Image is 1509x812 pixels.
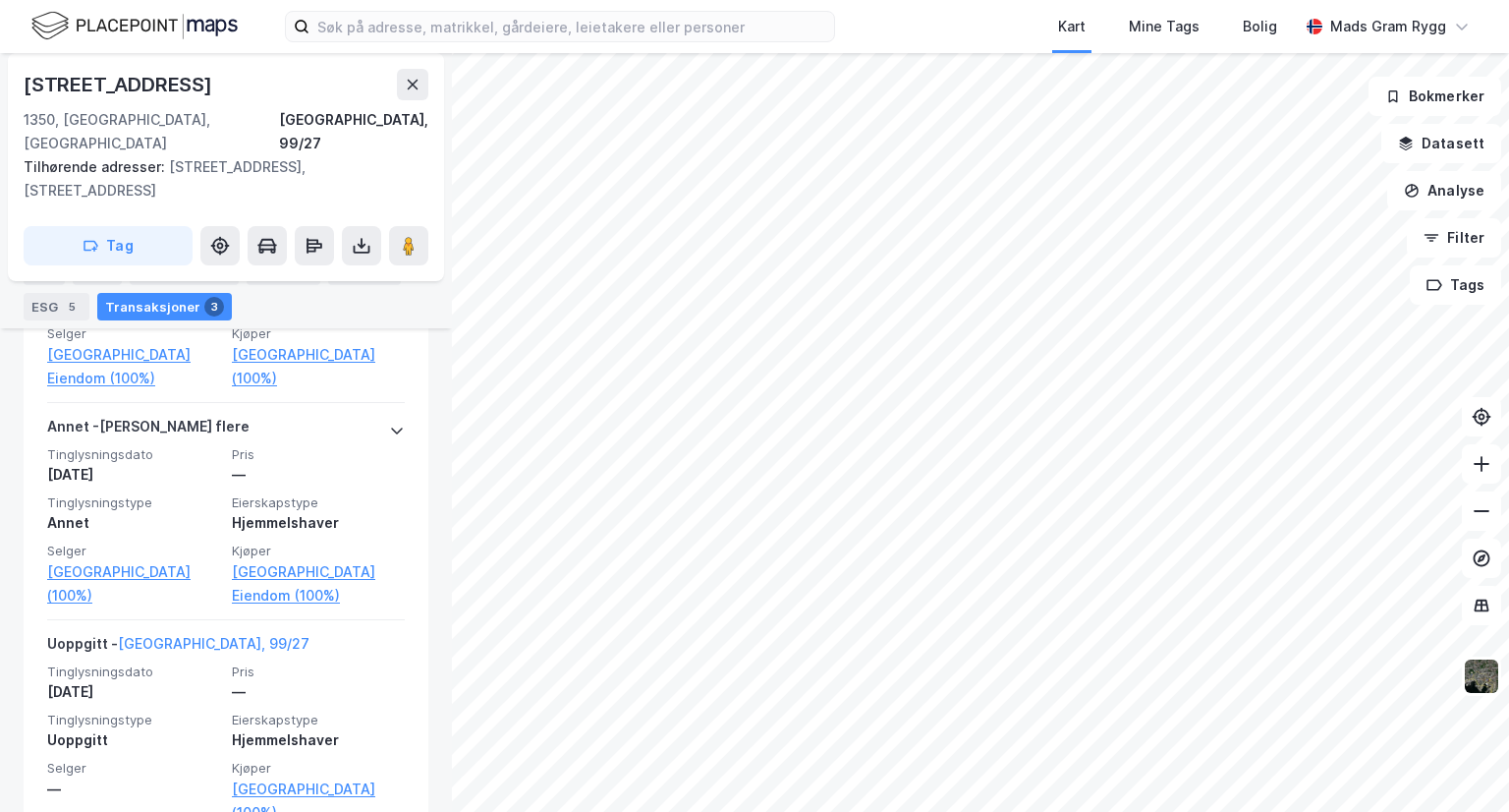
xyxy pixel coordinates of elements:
[1411,718,1509,812] div: Kontrollprogram for chat
[1058,15,1086,38] div: Kart
[47,415,250,446] div: Annet - [PERSON_NAME] flere
[118,635,309,652] a: [GEOGRAPHIC_DATA], 99/27
[309,12,834,41] input: Søk på adresse, matrikkel, gårdeiere, leietakere eller personer
[47,511,220,535] div: Annet
[1369,77,1501,116] button: Bokmerker
[232,728,405,752] div: Hjemmelshaver
[47,494,220,511] span: Tinglysningstype
[62,297,82,317] div: 5
[232,494,405,511] span: Eierskapstype
[47,560,220,608] a: [GEOGRAPHIC_DATA] (100%)
[47,778,220,801] div: —
[1330,15,1446,38] div: Mads Gram Rygg
[47,712,220,728] span: Tinglysningstype
[47,343,220,390] a: [GEOGRAPHIC_DATA] Eiendom (100%)
[1463,658,1500,695] img: 9k=
[232,712,405,728] span: Eierskapstype
[1381,124,1501,163] button: Datasett
[232,664,405,680] span: Pris
[1243,15,1277,38] div: Bolig
[1129,15,1200,38] div: Mine Tags
[24,158,169,175] span: Tilhørende adresser:
[24,226,193,265] button: Tag
[232,446,405,463] span: Pris
[31,9,238,43] img: logo.f888ab2527a4732fd821a326f86c7f29.svg
[47,446,220,463] span: Tinglysningsdato
[47,463,220,487] div: [DATE]
[232,343,405,390] a: [GEOGRAPHIC_DATA] (100%)
[47,728,220,752] div: Uoppgitt
[24,108,279,155] div: 1350, [GEOGRAPHIC_DATA], [GEOGRAPHIC_DATA]
[47,632,309,664] div: Uoppgitt -
[47,760,220,777] span: Selger
[279,108,428,155] div: [GEOGRAPHIC_DATA], 99/27
[1410,265,1501,305] button: Tags
[47,325,220,342] span: Selger
[204,297,224,317] div: 3
[1411,718,1509,812] iframe: Chat Widget
[97,293,232,320] div: Transaksjoner
[1387,171,1501,210] button: Analyse
[232,463,405,487] div: —
[232,325,405,342] span: Kjøper
[232,560,405,608] a: [GEOGRAPHIC_DATA] Eiendom (100%)
[232,511,405,535] div: Hjemmelshaver
[232,543,405,559] span: Kjøper
[1407,218,1501,258] button: Filter
[232,680,405,704] div: —
[47,543,220,559] span: Selger
[47,680,220,704] div: [DATE]
[232,760,405,777] span: Kjøper
[47,664,220,680] span: Tinglysningsdato
[24,69,216,100] div: [STREET_ADDRESS]
[24,155,413,203] div: [STREET_ADDRESS], [STREET_ADDRESS]
[24,293,89,320] div: ESG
